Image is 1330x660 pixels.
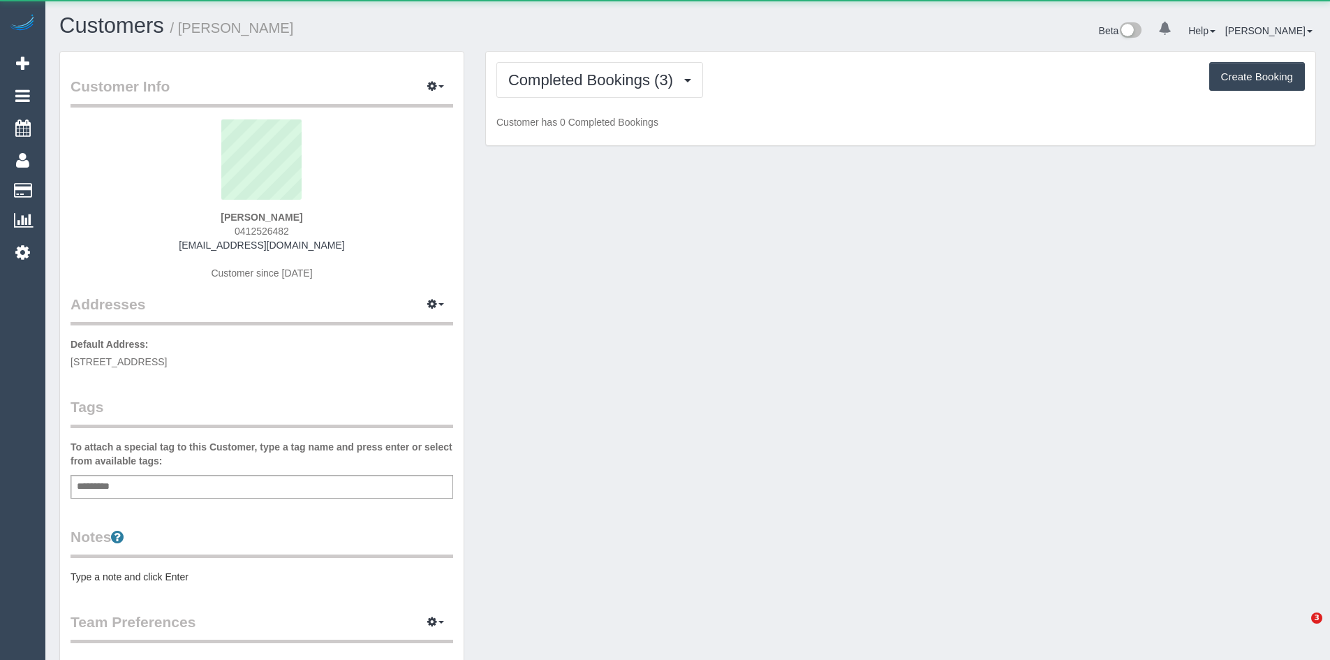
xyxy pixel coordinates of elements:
[235,226,289,237] span: 0412526482
[1283,613,1316,646] iframe: Intercom live chat
[71,612,453,643] legend: Team Preferences
[71,337,149,351] label: Default Address:
[1311,613,1322,624] span: 3
[1225,25,1313,36] a: [PERSON_NAME]
[71,397,453,428] legend: Tags
[221,212,302,223] strong: [PERSON_NAME]
[59,13,164,38] a: Customers
[496,62,703,98] button: Completed Bookings (3)
[1209,62,1305,91] button: Create Booking
[1099,25,1142,36] a: Beta
[71,527,453,558] legend: Notes
[8,14,36,34] img: Automaid Logo
[508,71,680,89] span: Completed Bookings (3)
[496,115,1305,129] p: Customer has 0 Completed Bookings
[211,267,312,279] span: Customer since [DATE]
[170,20,294,36] small: / [PERSON_NAME]
[71,440,453,468] label: To attach a special tag to this Customer, type a tag name and press enter or select from availabl...
[71,356,167,367] span: [STREET_ADDRESS]
[71,570,453,584] pre: Type a note and click Enter
[1188,25,1216,36] a: Help
[1118,22,1141,41] img: New interface
[179,240,344,251] a: [EMAIL_ADDRESS][DOMAIN_NAME]
[71,76,453,108] legend: Customer Info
